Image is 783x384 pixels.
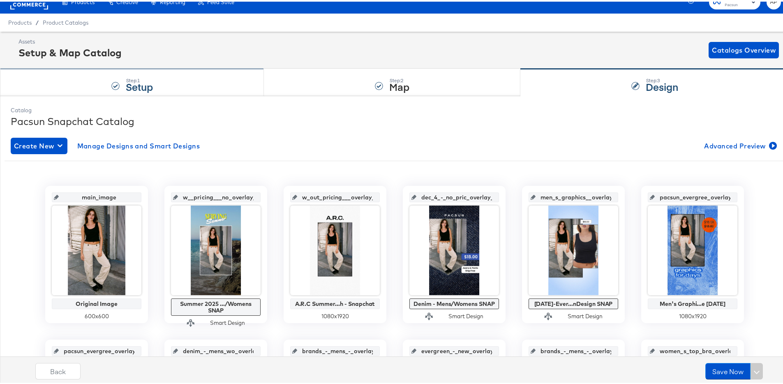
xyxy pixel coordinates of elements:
div: A.R.C Summer...h - Snapchat [292,299,378,305]
div: Step: 2 [389,76,409,82]
div: Step: 1 [126,76,153,82]
div: 1080 x 1920 [290,311,380,319]
button: Advanced Preview [701,136,778,153]
strong: Setup [126,78,153,92]
button: Save Now [705,361,751,378]
div: Pacsun Snapchat Catalog [11,113,778,127]
div: Catalog [11,105,778,113]
strong: Map [389,78,409,92]
span: Pacsun [725,0,748,7]
div: 1080 x 1920 [648,311,737,319]
span: Advanced Preview [704,139,775,150]
button: Create New [11,136,67,153]
button: Back [35,361,81,378]
div: [DATE]-Ever...nDesign SNAP [531,299,616,305]
div: 600 x 600 [52,311,141,319]
div: Summer 2025 .../Womens SNAP [173,299,259,312]
div: Smart Design [210,317,245,325]
span: Catalogs Overview [712,43,776,54]
div: Men's Graphi...e [DATE] [650,299,735,305]
div: Assets [18,36,122,44]
span: Products [8,18,32,24]
span: Manage Designs and Smart Designs [77,139,200,150]
div: Step: 3 [646,76,678,82]
div: Smart Design [448,311,483,319]
div: Smart Design [568,311,603,319]
button: Manage Designs and Smart Designs [74,136,203,153]
span: Create New [14,139,64,150]
div: Denim - Mens/Womens SNAP [411,299,497,305]
div: Original Image [54,299,139,305]
span: / [32,18,43,24]
strong: Design [646,78,678,92]
div: Setup & Map Catalog [18,44,122,58]
a: Product Catalogs [43,18,88,24]
button: Catalogs Overview [709,40,779,57]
